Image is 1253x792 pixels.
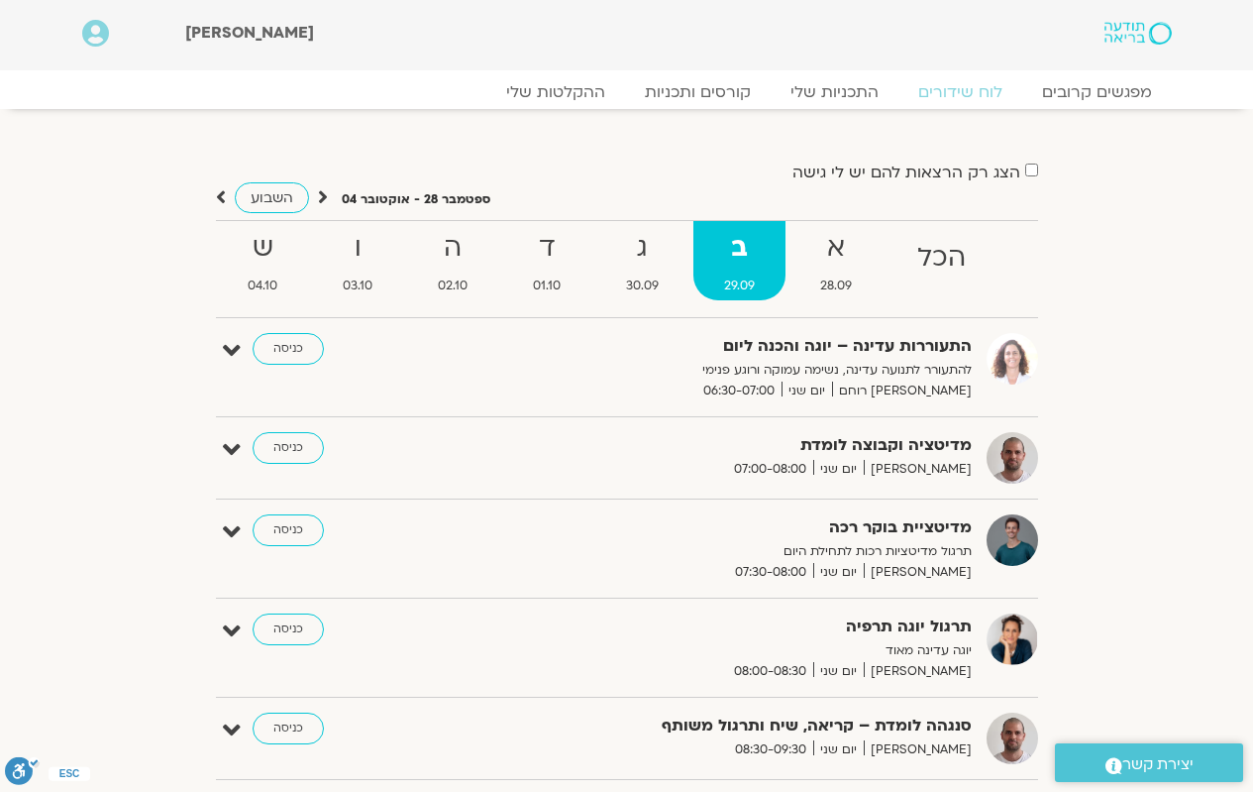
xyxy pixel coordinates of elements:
[595,276,689,296] span: 30.09
[502,226,591,271] strong: ד
[312,276,403,296] span: 03.10
[253,514,324,546] a: כניסה
[727,661,813,682] span: 08:00-08:30
[251,188,293,207] span: השבוע
[218,276,309,296] span: 04.10
[864,661,972,682] span: [PERSON_NAME]
[864,459,972,480] span: [PERSON_NAME]
[792,164,1020,181] label: הצג רק הרצאות להם יש לי גישה
[782,381,832,401] span: יום שני
[407,276,498,296] span: 02.10
[218,221,309,300] a: ש04.10
[253,333,324,365] a: כניסה
[486,640,972,661] p: יוגה עדינה מאוד
[864,562,972,583] span: [PERSON_NAME]
[486,82,625,102] a: ההקלטות שלי
[789,276,883,296] span: 28.09
[486,432,972,459] strong: מדיטציה וקבוצה לומדת
[486,541,972,562] p: תרגול מדיטציות רכות לתחילת היום
[1022,82,1172,102] a: מפגשים קרובים
[832,381,972,401] span: [PERSON_NAME] רוחם
[312,226,403,271] strong: ו
[813,661,864,682] span: יום שני
[253,713,324,744] a: כניסה
[185,22,314,44] span: [PERSON_NAME]
[727,459,813,480] span: 07:00-08:00
[887,236,996,281] strong: הכל
[771,82,898,102] a: התכניות שלי
[486,360,972,381] p: להתעורר לתנועה עדינה, נשימה עמוקה ורוגע פנימי
[693,221,785,300] a: ב29.09
[486,713,972,739] strong: סנגהה לומדת – קריאה, שיח ותרגול משותף
[486,614,972,640] strong: תרגול יוגה תרפיה
[312,221,403,300] a: ו03.10
[625,82,771,102] a: קורסים ותכניות
[789,226,883,271] strong: א
[813,459,864,480] span: יום שני
[696,381,782,401] span: 06:30-07:00
[728,562,813,583] span: 07:30-08:00
[864,739,972,760] span: [PERSON_NAME]
[1122,751,1194,778] span: יצירת קשר
[693,276,785,296] span: 29.09
[253,432,324,464] a: כניסה
[218,226,309,271] strong: ש
[813,739,864,760] span: יום שני
[253,614,324,645] a: כניסה
[407,221,498,300] a: ה02.10
[595,221,689,300] a: ג30.09
[502,276,591,296] span: 01.10
[502,221,591,300] a: ד01.10
[486,333,972,360] strong: התעוררות עדינה – יוגה והכנה ליום
[887,221,996,300] a: הכל
[898,82,1022,102] a: לוח שידורים
[693,226,785,271] strong: ב
[342,189,490,210] p: ספטמבר 28 - אוקטובר 04
[407,226,498,271] strong: ה
[595,226,689,271] strong: ג
[235,182,309,213] a: השבוע
[486,514,972,541] strong: מדיטציית בוקר רכה
[1055,743,1243,782] a: יצירת קשר
[728,739,813,760] span: 08:30-09:30
[789,221,883,300] a: א28.09
[813,562,864,583] span: יום שני
[82,82,1172,102] nav: Menu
